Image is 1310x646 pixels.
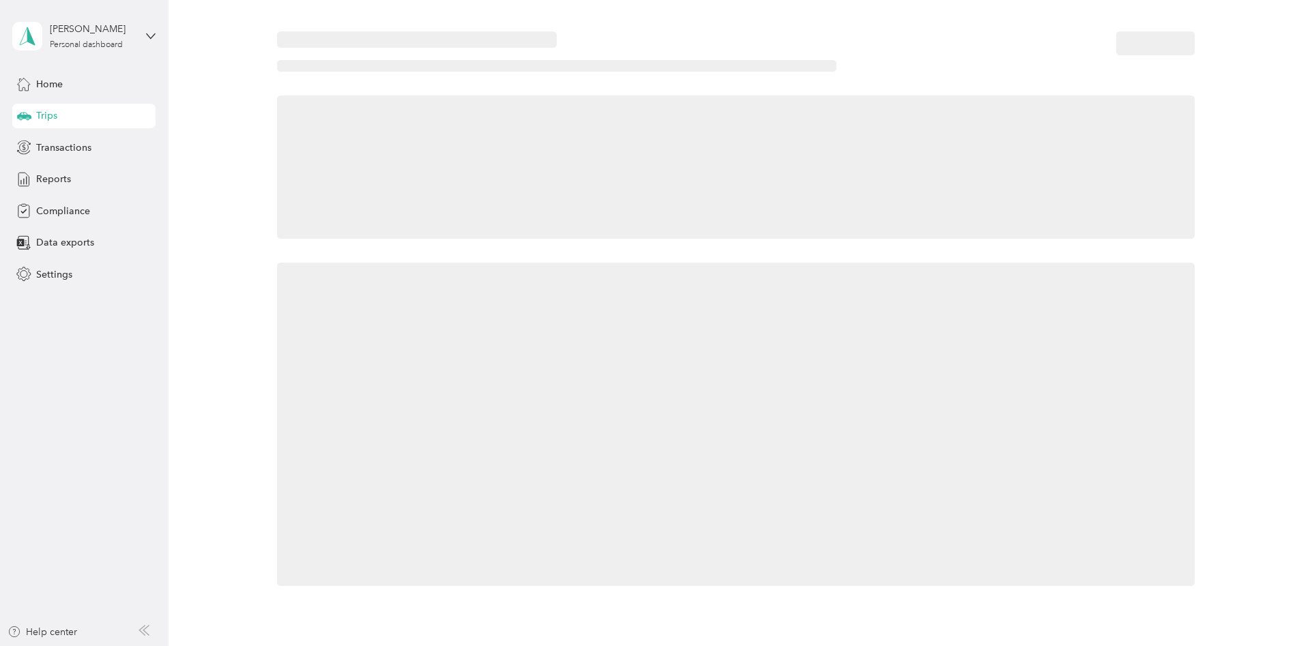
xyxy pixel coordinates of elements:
span: Reports [36,172,71,186]
iframe: Everlance-gr Chat Button Frame [1234,570,1310,646]
span: Transactions [36,141,91,155]
div: [PERSON_NAME] [50,22,135,36]
span: Data exports [36,235,94,250]
button: Help center [8,625,77,639]
div: Personal dashboard [50,41,123,49]
span: Trips [36,108,57,123]
span: Compliance [36,204,90,218]
span: Home [36,77,63,91]
span: Settings [36,267,72,282]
